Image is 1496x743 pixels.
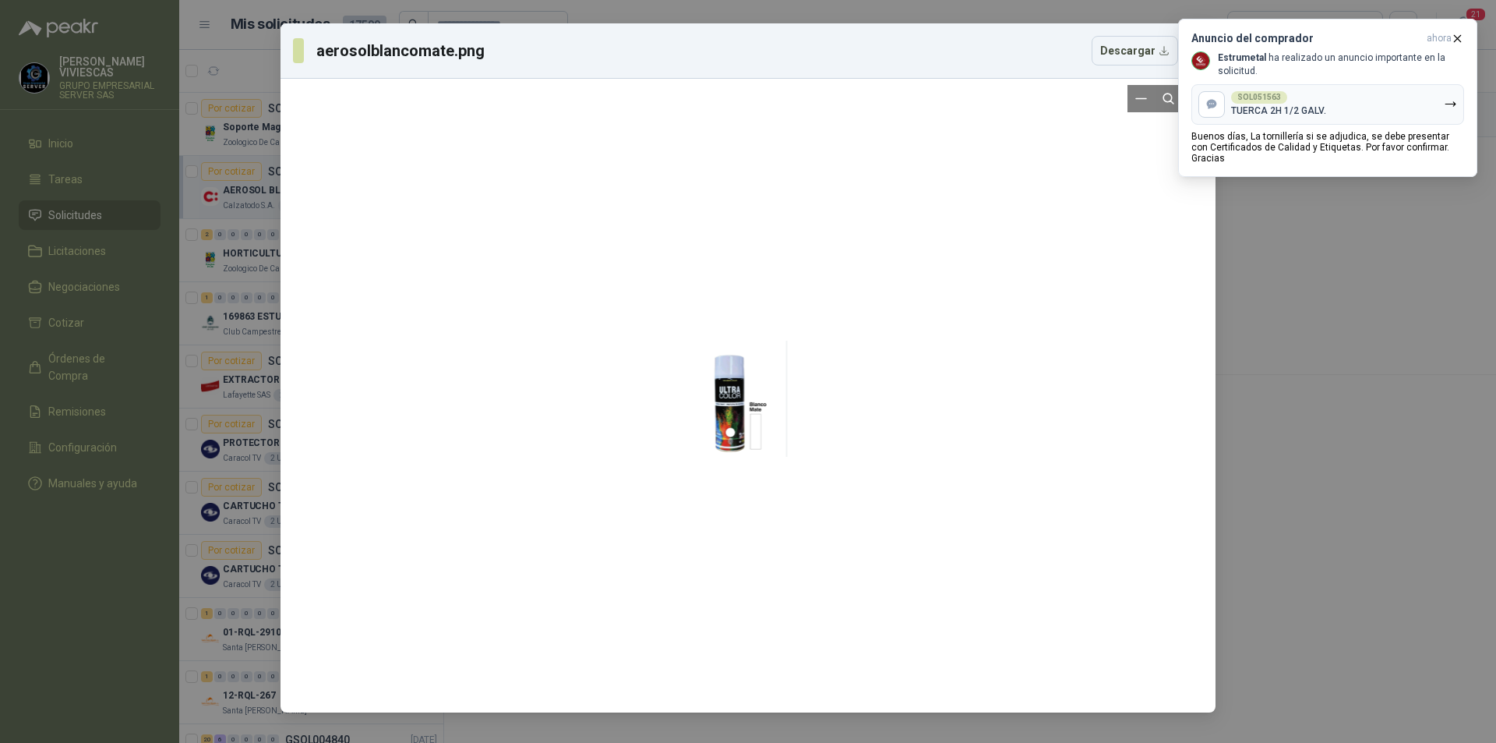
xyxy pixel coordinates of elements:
button: Descargar [1092,36,1178,65]
button: Zoom out [1127,85,1155,112]
img: Company Logo [1192,52,1209,69]
span: ahora [1427,32,1452,45]
button: Anuncio del compradorahora Company LogoEstrumetal ha realizado un anuncio importante en la solici... [1178,19,1477,177]
h3: Anuncio del comprador [1191,32,1420,45]
button: SOL051563TUERCA 2H 1/2 GALV. [1191,84,1464,125]
p: TUERCA 2H 1/2 GALV. [1231,105,1326,116]
p: ha realizado un anuncio importante en la solicitud. [1218,51,1464,78]
div: SOL051563 [1231,91,1287,104]
button: Reset zoom [1155,85,1182,112]
h3: aerosolblancomate.png [316,39,486,62]
b: Estrumetal [1218,52,1266,63]
p: Buenos días, La tornillería si se adjudica, se debe presentar con Certificados de Calidad y Etiqu... [1191,131,1464,164]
